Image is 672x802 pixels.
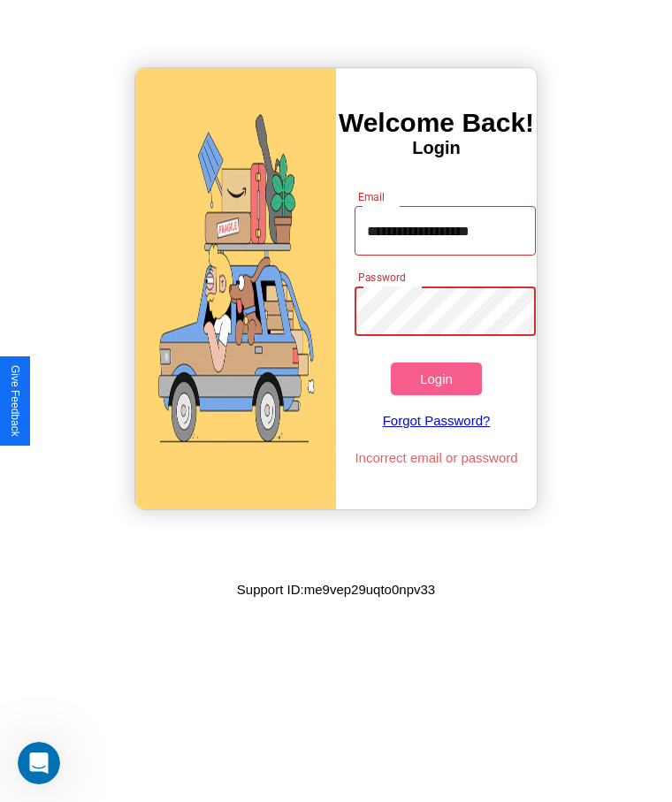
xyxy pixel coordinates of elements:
[135,68,336,509] img: gif
[391,363,481,395] button: Login
[346,395,526,446] a: Forgot Password?
[336,108,537,138] h3: Welcome Back!
[18,742,60,784] iframe: Intercom live chat
[336,138,537,158] h4: Login
[346,446,526,470] p: Incorrect email or password
[358,189,386,204] label: Email
[237,577,435,601] p: Support ID: me9vep29uqto0npv33
[9,365,21,437] div: Give Feedback
[358,270,405,285] label: Password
